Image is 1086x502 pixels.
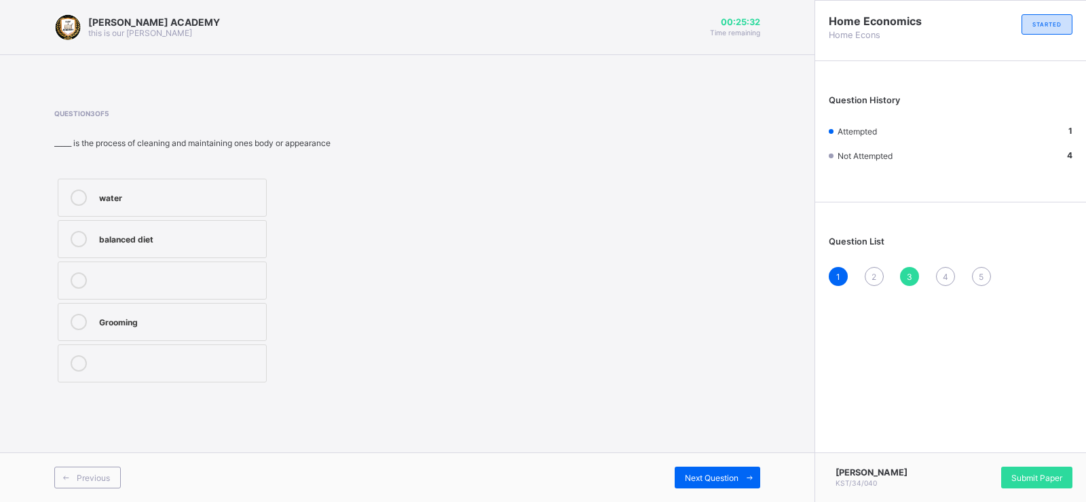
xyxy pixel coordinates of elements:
[943,272,948,282] span: 4
[838,151,893,161] span: Not Attempted
[88,28,192,38] span: this is our [PERSON_NAME]
[829,236,884,247] span: Question List
[1011,473,1062,483] span: Submit Paper
[979,272,984,282] span: 5
[710,17,760,27] span: 00:25:32
[88,16,220,28] span: [PERSON_NAME] ACADEMY
[838,126,877,137] span: Attempted
[99,190,259,203] div: water
[99,314,259,327] div: Grooming
[1032,21,1062,28] span: STARTED
[829,30,951,40] span: Home Econs
[829,14,951,28] span: Home Economics
[99,231,259,245] div: balanced diet
[1068,126,1072,136] b: 1
[907,272,912,282] span: 3
[710,29,760,37] span: Time remaining
[1067,150,1072,160] b: 4
[836,479,877,487] span: KST/34/040
[54,138,414,148] div: _____ is the process of cleaning and maintaining ones body or appearance
[685,473,738,483] span: Next Question
[872,272,876,282] span: 2
[836,272,840,282] span: 1
[836,467,907,478] span: [PERSON_NAME]
[77,473,110,483] span: Previous
[829,95,900,105] span: Question History
[54,109,414,118] span: Question 3 of 5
